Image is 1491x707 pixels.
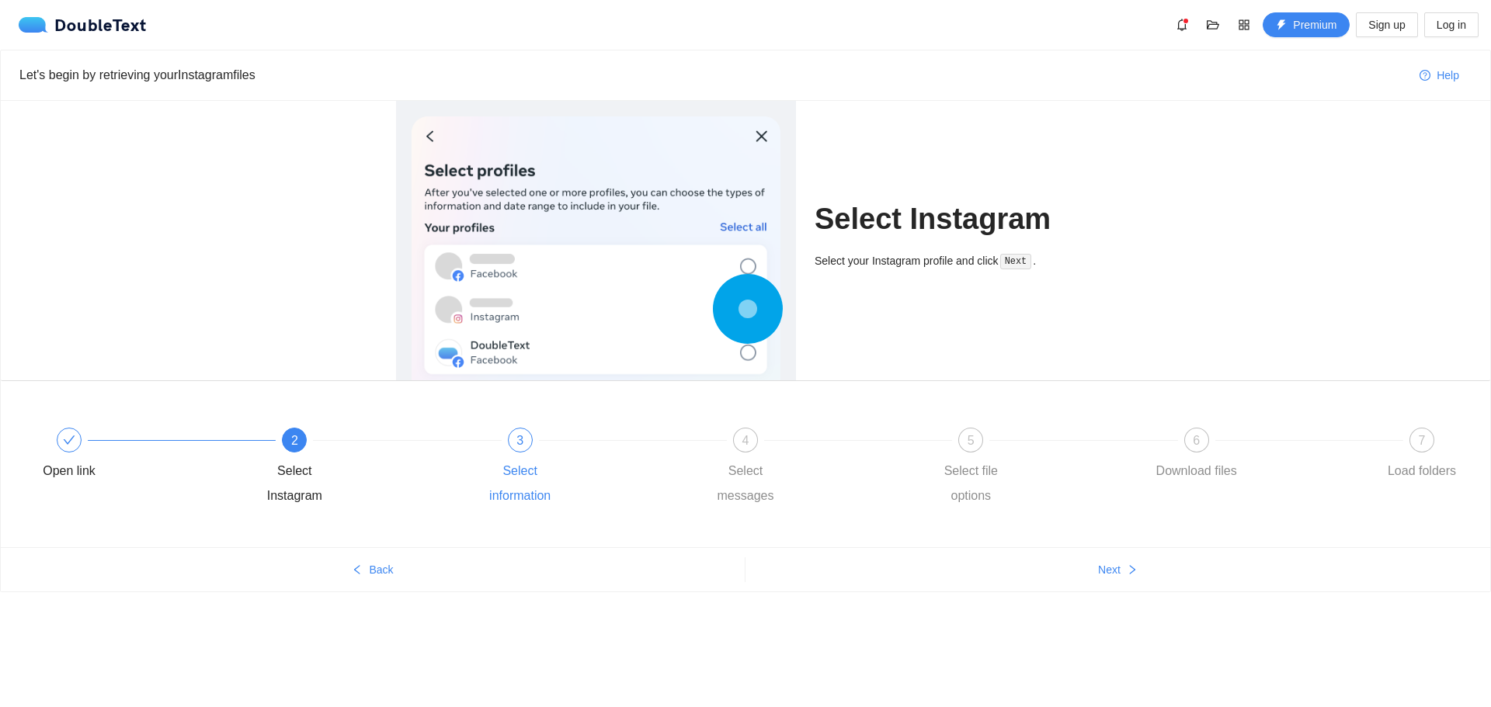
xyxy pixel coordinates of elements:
div: 3Select information [475,428,700,508]
span: thunderbolt [1276,19,1287,32]
div: Load folders [1388,459,1456,483]
span: 7 [1419,434,1426,447]
span: Help [1437,67,1459,84]
span: 2 [291,434,298,447]
button: leftBack [1,557,745,582]
span: Next [1098,561,1121,578]
div: 4Select messages [700,428,926,508]
span: right [1127,564,1138,577]
span: bell [1170,19,1194,31]
div: Open link [43,459,96,483]
div: Select file options [926,459,1016,508]
button: appstore [1232,12,1256,37]
span: folder-open [1201,19,1225,31]
span: 4 [742,434,749,447]
span: Log in [1437,16,1466,33]
div: 7Load folders [1377,428,1467,483]
code: Next [1000,254,1031,269]
span: left [352,564,363,577]
div: Download files [1156,459,1237,483]
div: 2Select Instagram [249,428,474,508]
div: Select Instagram [249,459,339,508]
span: check [63,434,75,446]
div: 6Download files [1152,428,1377,483]
span: 6 [1193,434,1200,447]
h1: Select Instagram [815,201,1095,237]
div: DoubleText [19,17,147,33]
a: logoDoubleText [19,17,147,33]
img: logo [19,17,54,33]
button: Nextright [745,557,1490,582]
span: Back [369,561,393,578]
div: Select messages [700,459,791,508]
span: question-circle [1420,70,1430,82]
div: Select your Instagram profile and click . [815,252,1095,270]
button: Log in [1424,12,1479,37]
div: Open link [24,428,249,483]
span: Sign up [1368,16,1405,33]
button: Sign up [1356,12,1417,37]
div: Let's begin by retrieving your Instagram files [19,65,1407,85]
span: appstore [1232,19,1256,31]
button: thunderboltPremium [1263,12,1350,37]
button: question-circleHelp [1407,63,1472,88]
div: Select information [475,459,565,508]
span: 3 [516,434,523,447]
button: folder-open [1201,12,1225,37]
div: 5Select file options [926,428,1151,508]
span: Premium [1293,16,1336,33]
span: 5 [968,434,975,447]
button: bell [1170,12,1194,37]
